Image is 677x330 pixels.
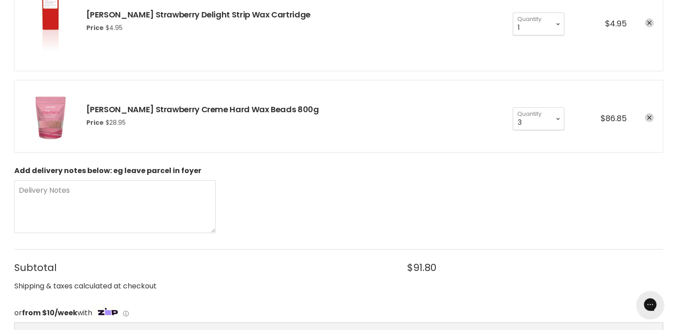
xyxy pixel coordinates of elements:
[645,113,654,122] a: remove Caron Strawberry Creme Hard Wax Beads 800g
[600,113,627,124] span: $86.85
[407,262,436,273] span: $91.80
[106,118,126,127] span: $28.95
[86,9,311,20] a: [PERSON_NAME] Strawberry Delight Strip Wax Cartridge
[513,107,564,130] select: Quantity
[86,23,104,32] span: Price
[645,18,654,27] a: remove Caron Strawberry Delight Strip Wax Cartridge
[106,23,123,32] span: $4.95
[22,308,77,318] strong: from $10/week
[14,281,663,292] div: Shipping & taxes calculated at checkout
[605,18,627,29] span: $4.95
[14,165,201,176] b: Add delivery notes below: eg leave parcel in foyer
[14,308,92,318] span: or with
[14,262,388,273] span: Subtotal
[632,288,668,321] iframe: Gorgias live chat messenger
[24,89,77,143] img: Caron Strawberry Creme Hard Wax Beads 800g
[513,13,564,35] select: Quantity
[86,104,319,115] a: [PERSON_NAME] Strawberry Creme Hard Wax Beads 800g
[94,306,122,318] img: Zip Logo
[86,118,104,127] span: Price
